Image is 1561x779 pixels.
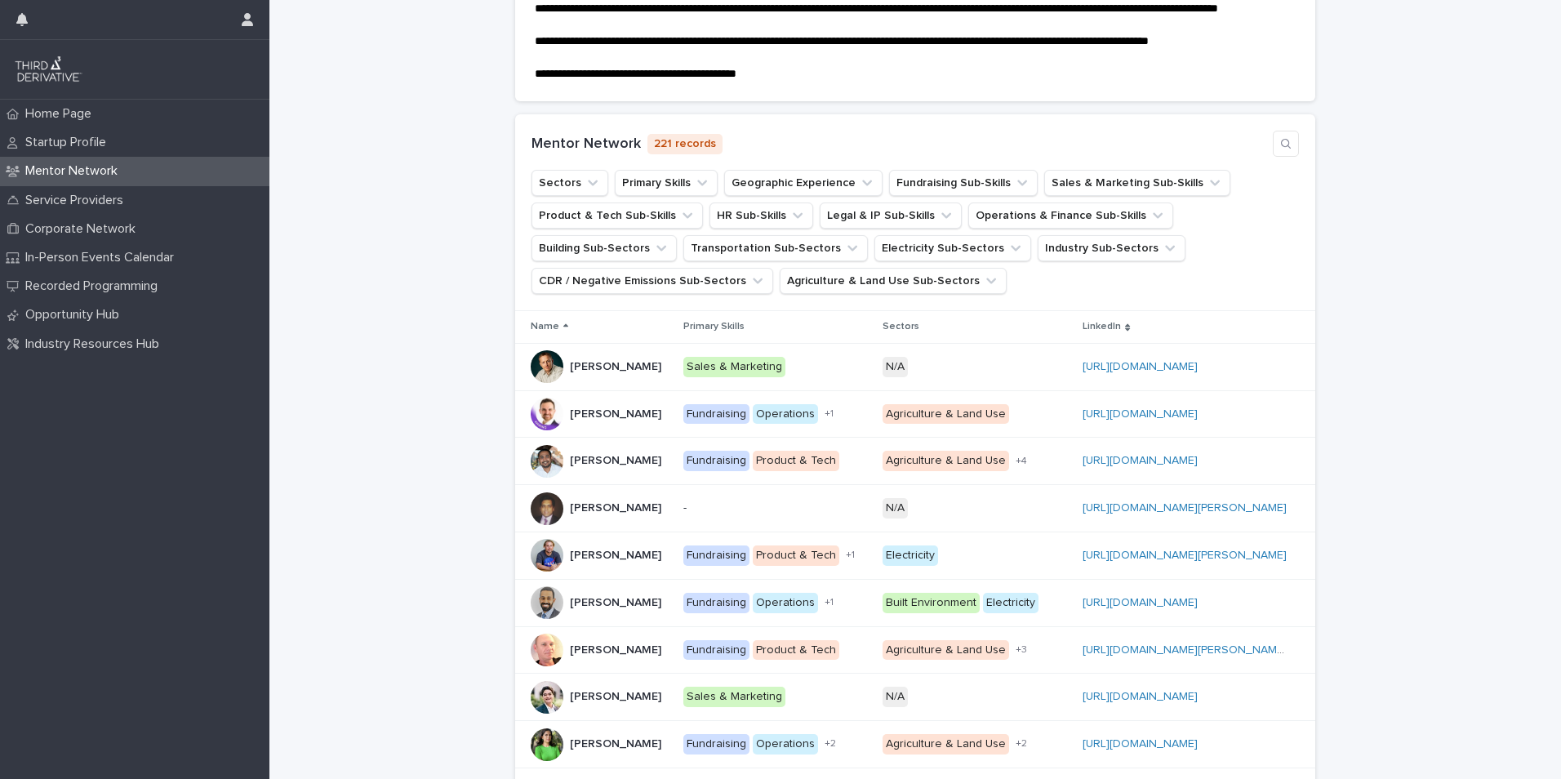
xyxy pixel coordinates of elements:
a: [URL][DOMAIN_NAME] [1083,455,1198,466]
button: Electricity Sub-Sectors [874,235,1031,261]
p: In-Person Events Calendar [19,250,187,265]
button: Geographic Experience [724,170,883,196]
p: 221 records [647,134,723,154]
a: [URL][DOMAIN_NAME][PERSON_NAME][PERSON_NAME] [1083,644,1376,656]
div: Agriculture & Land Use [883,734,1009,755]
p: Sectors [883,318,919,336]
div: Agriculture & Land Use [883,404,1009,425]
a: [URL][DOMAIN_NAME] [1083,408,1198,420]
a: [URL][DOMAIN_NAME] [1083,738,1198,750]
button: Legal & IP Sub-Skills [820,203,962,229]
tr: [PERSON_NAME][PERSON_NAME] FundraisingProduct & TechAgriculture & Land Use+3[URL][DOMAIN_NAME][PE... [515,626,1315,674]
div: Fundraising [683,404,749,425]
div: Operations [753,404,818,425]
p: [PERSON_NAME] [570,545,665,563]
div: Electricity [983,593,1038,613]
p: [PERSON_NAME] [570,404,665,421]
img: q0dI35fxT46jIlCv2fcp [13,53,84,86]
p: [PERSON_NAME] [570,498,665,515]
p: Startup Profile [19,135,119,150]
p: Mentor Network [19,163,131,179]
div: Fundraising [683,640,749,661]
a: [URL][DOMAIN_NAME] [1083,361,1198,372]
tr: [PERSON_NAME][PERSON_NAME] Sales & MarketingN/A[URL][DOMAIN_NAME] [515,343,1315,390]
p: Name [531,318,559,336]
button: Primary Skills [615,170,718,196]
div: Fundraising [683,451,749,471]
p: Corporate Network [19,221,149,237]
p: Service Providers [19,193,136,208]
p: Home Page [19,106,105,122]
div: Agriculture & Land Use [883,451,1009,471]
span: + 4 [1016,456,1027,466]
button: Transportation Sub-Sectors [683,235,868,261]
div: Built Environment [883,593,980,613]
p: - [683,501,870,515]
span: + 1 [825,598,834,608]
div: N/A [883,687,908,707]
div: Operations [753,593,818,613]
a: [URL][DOMAIN_NAME][PERSON_NAME] [1083,502,1287,514]
button: Fundraising Sub-Skills [889,170,1038,196]
a: [URL][DOMAIN_NAME] [1083,691,1198,702]
a: [URL][DOMAIN_NAME][PERSON_NAME] [1083,550,1287,561]
div: Sales & Marketing [683,687,785,707]
div: N/A [883,498,908,519]
div: Fundraising [683,545,749,566]
div: Fundraising [683,734,749,755]
a: [URL][DOMAIN_NAME] [1083,597,1198,608]
div: Product & Tech [753,640,839,661]
tr: [PERSON_NAME][PERSON_NAME] FundraisingOperations+2Agriculture & Land Use+2[URL][DOMAIN_NAME] [515,721,1315,768]
tr: [PERSON_NAME][PERSON_NAME] FundraisingProduct & Tech+1Electricity[URL][DOMAIN_NAME][PERSON_NAME] [515,532,1315,579]
button: Sectors [531,170,608,196]
span: + 2 [825,739,836,749]
p: Industry Resources Hub [19,336,172,352]
button: Operations & Finance Sub-Skills [968,203,1173,229]
span: + 1 [846,550,855,560]
span: + 2 [1016,739,1027,749]
p: LinkedIn [1083,318,1121,336]
tr: [PERSON_NAME][PERSON_NAME] Sales & MarketingN/A[URL][DOMAIN_NAME] [515,674,1315,721]
div: Product & Tech [753,545,839,566]
h1: Mentor Network [531,136,641,154]
button: Building Sub-Sectors [531,235,677,261]
button: Agriculture & Land Use Sub-Sectors [780,268,1007,294]
div: Sales & Marketing [683,357,785,377]
p: Opportunity Hub [19,307,132,323]
button: Product & Tech Sub-Skills [531,203,703,229]
p: [PERSON_NAME] [570,687,665,704]
span: + 3 [1016,645,1027,655]
div: Product & Tech [753,451,839,471]
p: Recorded Programming [19,278,171,294]
div: Fundraising [683,593,749,613]
div: Operations [753,734,818,755]
p: [PERSON_NAME] [570,640,665,657]
div: Agriculture & Land Use [883,640,1009,661]
div: Electricity [883,545,938,566]
button: Sales & Marketing Sub-Skills [1044,170,1230,196]
tr: [PERSON_NAME][PERSON_NAME] FundraisingOperations+1Built EnvironmentElectricity[URL][DOMAIN_NAME] [515,579,1315,626]
button: CDR / Negative Emissions Sub-Sectors [531,268,773,294]
p: Primary Skills [683,318,745,336]
span: + 1 [825,409,834,419]
button: Industry Sub-Sectors [1038,235,1185,261]
p: [PERSON_NAME] [570,357,665,374]
p: [PERSON_NAME] [570,734,665,751]
tr: [PERSON_NAME][PERSON_NAME] FundraisingProduct & TechAgriculture & Land Use+4[URL][DOMAIN_NAME] [515,438,1315,485]
div: N/A [883,357,908,377]
p: [PERSON_NAME] [570,593,665,610]
tr: [PERSON_NAME][PERSON_NAME] FundraisingOperations+1Agriculture & Land Use[URL][DOMAIN_NAME] [515,390,1315,438]
tr: [PERSON_NAME][PERSON_NAME] -N/A[URL][DOMAIN_NAME][PERSON_NAME] [515,485,1315,532]
button: HR Sub-Skills [709,203,813,229]
p: [PERSON_NAME] [570,451,665,468]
